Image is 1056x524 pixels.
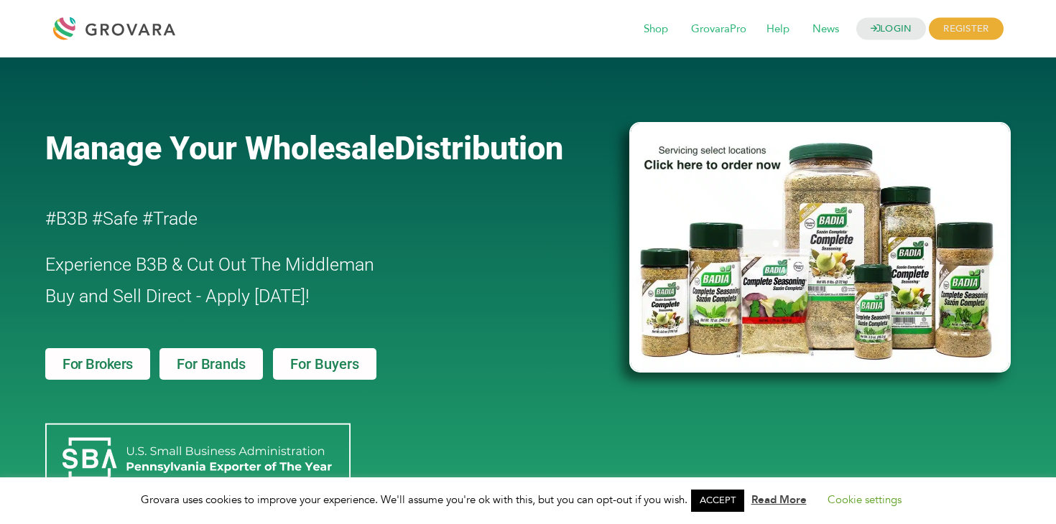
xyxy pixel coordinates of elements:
[802,16,849,43] span: News
[177,357,245,371] span: For Brands
[634,22,678,37] a: Shop
[45,203,547,235] h2: #B3B #Safe #Trade
[691,490,744,512] a: ACCEPT
[756,16,800,43] span: Help
[802,22,849,37] a: News
[394,129,563,167] span: Distribution
[45,348,150,380] a: For Brokers
[634,16,678,43] span: Shop
[856,18,927,40] a: LOGIN
[828,492,902,507] a: Cookie settings
[751,492,807,507] a: Read More
[62,357,133,371] span: For Brokers
[681,16,756,43] span: GrovaraPro
[756,22,800,37] a: Help
[159,348,262,380] a: For Brands
[929,18,1003,40] span: REGISTER
[45,129,606,167] a: Manage Your WholesaleDistribution
[290,357,359,371] span: For Buyers
[45,129,394,167] span: Manage Your Wholesale
[141,492,916,507] span: Grovara uses cookies to improve your experience. We'll assume you're ok with this, but you can op...
[681,22,756,37] a: GrovaraPro
[45,286,310,307] span: Buy and Sell Direct - Apply [DATE]!
[45,254,374,275] span: Experience B3B & Cut Out The Middleman
[273,348,376,380] a: For Buyers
